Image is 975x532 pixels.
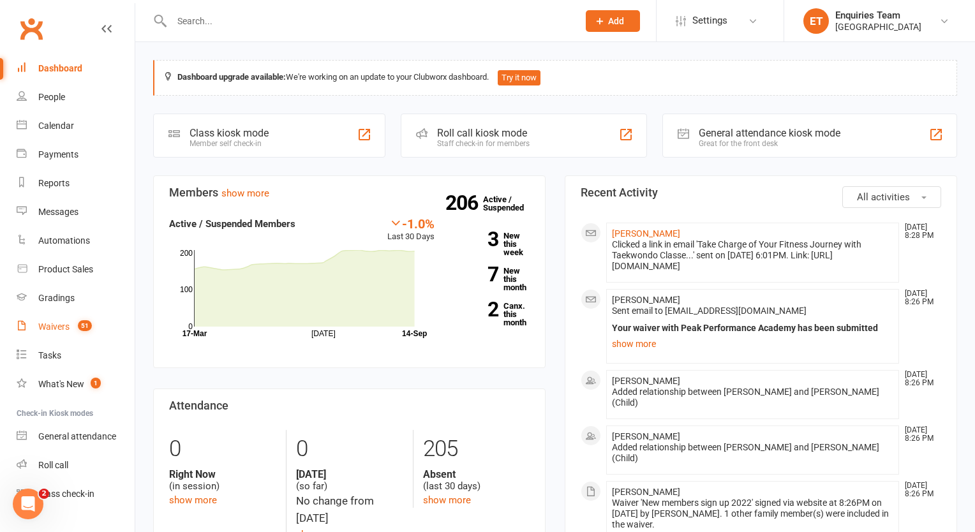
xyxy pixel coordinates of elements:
[38,489,94,499] div: Class check-in
[898,290,941,306] time: [DATE] 8:26 PM
[177,72,286,82] strong: Dashboard upgrade available:
[699,127,840,139] div: General attendance kiosk mode
[612,306,807,316] span: Sent email to [EMAIL_ADDRESS][DOMAIN_NAME]
[190,139,269,148] div: Member self check-in
[454,267,530,292] a: 7New this month
[586,10,640,32] button: Add
[17,112,135,140] a: Calendar
[15,13,47,45] a: Clubworx
[612,228,680,239] a: [PERSON_NAME]
[454,265,498,284] strong: 7
[168,12,569,30] input: Search...
[17,422,135,451] a: General attendance kiosk mode
[38,121,74,131] div: Calendar
[17,313,135,341] a: Waivers 51
[612,295,680,305] span: [PERSON_NAME]
[898,371,941,387] time: [DATE] 8:26 PM
[38,379,84,389] div: What's New
[454,230,498,249] strong: 3
[423,430,530,468] div: 205
[803,8,829,34] div: ET
[38,293,75,303] div: Gradings
[296,492,403,527] div: No change from [DATE]
[17,83,135,112] a: People
[17,341,135,370] a: Tasks
[296,468,403,492] div: (so far)
[38,321,70,332] div: Waivers
[13,489,43,519] iframe: Intercom live chat
[169,218,295,230] strong: Active / Suspended Members
[612,376,680,386] span: [PERSON_NAME]
[612,387,893,408] div: Added relationship between [PERSON_NAME] and [PERSON_NAME] (Child)
[17,284,135,313] a: Gradings
[898,426,941,443] time: [DATE] 8:26 PM
[445,193,483,212] strong: 206
[169,468,276,480] strong: Right Now
[169,186,530,199] h3: Members
[387,216,435,230] div: -1.0%
[612,498,893,530] div: Waiver 'New members sign up 2022' signed via website at 8:26PM on [DATE] by [PERSON_NAME]. 1 othe...
[17,140,135,169] a: Payments
[17,54,135,83] a: Dashboard
[169,399,530,412] h3: Attendance
[612,239,893,272] div: Clicked a link in email 'Take Charge of Your Fitness Journey with Taekwondo Classe...' sent on [D...
[898,482,941,498] time: [DATE] 8:26 PM
[612,335,893,353] a: show more
[17,198,135,226] a: Messages
[612,323,893,334] div: Your waiver with Peak Performance Academy has been submitted
[498,70,540,85] button: Try it now
[612,442,893,464] div: Added relationship between [PERSON_NAME] and [PERSON_NAME] (Child)
[454,232,530,256] a: 3New this week
[17,451,135,480] a: Roll call
[842,186,941,208] button: All activities
[221,188,269,199] a: show more
[835,21,921,33] div: [GEOGRAPHIC_DATA]
[38,460,68,470] div: Roll call
[38,63,82,73] div: Dashboard
[387,216,435,244] div: Last 30 Days
[39,489,49,499] span: 2
[898,223,941,240] time: [DATE] 8:28 PM
[17,255,135,284] a: Product Sales
[17,226,135,255] a: Automations
[296,468,403,480] strong: [DATE]
[17,370,135,399] a: What's New1
[153,60,957,96] div: We're working on an update to your Clubworx dashboard.
[423,468,530,492] div: (last 30 days)
[692,6,727,35] span: Settings
[483,186,539,221] a: 206Active / Suspended
[423,468,530,480] strong: Absent
[38,207,78,217] div: Messages
[169,494,217,506] a: show more
[169,430,276,468] div: 0
[38,235,90,246] div: Automations
[169,468,276,492] div: (in session)
[38,149,78,159] div: Payments
[454,302,530,327] a: 2Canx. this month
[296,430,403,468] div: 0
[38,264,93,274] div: Product Sales
[454,300,498,319] strong: 2
[38,178,70,188] div: Reports
[17,169,135,198] a: Reports
[423,494,471,506] a: show more
[38,431,116,441] div: General attendance
[581,186,941,199] h3: Recent Activity
[857,191,910,203] span: All activities
[91,378,101,388] span: 1
[608,16,624,26] span: Add
[437,127,530,139] div: Roll call kiosk mode
[835,10,921,21] div: Enquiries Team
[190,127,269,139] div: Class kiosk mode
[612,431,680,441] span: [PERSON_NAME]
[437,139,530,148] div: Staff check-in for members
[612,487,680,497] span: [PERSON_NAME]
[38,350,61,360] div: Tasks
[17,480,135,508] a: Class kiosk mode
[38,92,65,102] div: People
[78,320,92,331] span: 51
[699,139,840,148] div: Great for the front desk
